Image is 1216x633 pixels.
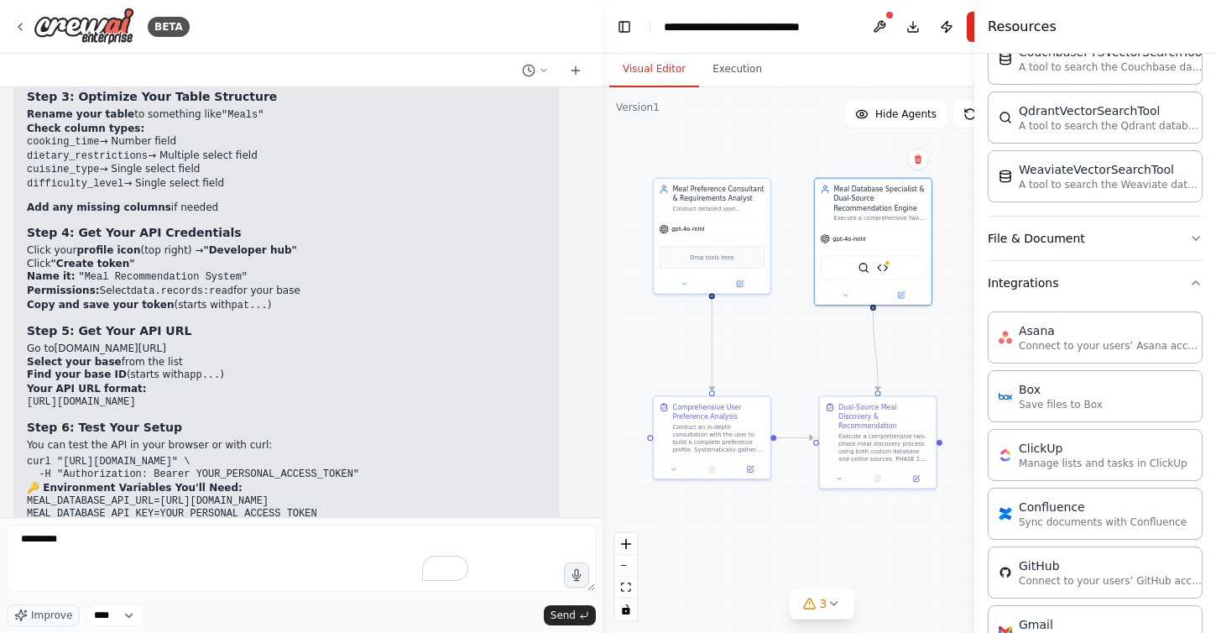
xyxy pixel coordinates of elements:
button: Delete node [907,149,929,170]
div: Dual-Source Meal Discovery & RecommendationExecute a comprehensive two-phase meal discovery proce... [818,395,937,489]
button: Hide Agents [845,101,947,128]
strong: Name it: [27,270,76,282]
button: Click to speak your automation idea [564,562,589,588]
g: Edge from a0911715-3303-4dec-8ddc-2fb9582abe8f to 32711324-d8e7-43e9-97b3-d9546ff78a5a [869,311,883,390]
li: Select for your base [27,285,546,299]
strong: Check column types: [27,123,144,134]
li: from the list [27,356,546,369]
div: BETA [148,17,190,37]
p: A tool to search the Qdrant database for relevant information on internal documents. [1019,119,1203,133]
nav: breadcrumb [664,18,853,35]
code: cuisine_type [27,164,99,175]
code: cooking_time [27,136,99,148]
button: Switch to previous chat [515,60,556,81]
strong: Your API URL format: [27,383,147,395]
button: 3 [790,589,854,620]
li: Click [27,258,546,271]
span: Send [551,609,576,622]
code: "Meal Recommendation System" [78,271,248,283]
strong: 🔑 Environment Variables You'll Need: [27,482,243,494]
a: [DOMAIN_NAME][URL] [55,343,166,354]
img: Box [999,390,1012,403]
div: Database & Data [988,26,1203,216]
g: Edge from 4f33a7de-b4ca-45f5-87e1-a6ae250b9700 to b2268089-43ea-438f-aa09-0c4f53ed2bfd [707,299,717,390]
img: GitHub [999,566,1012,579]
button: Improve [7,604,80,626]
div: Asana [1019,322,1203,339]
h4: Resources [988,17,1057,37]
strong: Select your base [27,356,122,368]
code: MEAL_DATABASE_API_URL=[URL][DOMAIN_NAME] MEAL_DATABASE_API_KEY=YOUR_PERSONAL_ACCESS_TOKEN [27,495,317,521]
div: Version 1 [616,101,660,114]
button: zoom out [615,555,637,577]
img: Asana [999,331,1012,344]
button: No output available [858,473,898,485]
code: [URL][DOMAIN_NAME] [27,396,136,408]
li: Go to [27,343,546,356]
p: A tool to search the Couchbase database for relevant information on internal documents. [1019,60,1203,74]
span: 3 [820,595,827,612]
div: Conduct detailed user interviews to extract comprehensive meal preferences, dietary requirements,... [672,205,765,212]
li: if needed [27,201,546,215]
p: Connect to your users’ Asana accounts [1019,339,1203,353]
textarea: To enrich screen reader interactions, please activate Accessibility in Grammarly extension settings [7,525,596,592]
li: → Single select field [27,163,546,177]
div: Execute a comprehensive two-phase meal discovery strategy: first searching the custom meal databa... [833,215,926,222]
div: Conduct an in-depth consultation with the user to build a complete preference profile. Systematic... [672,423,765,453]
button: toggle interactivity [615,599,637,620]
img: CouchbaseFTSVectorSearchTool [999,52,1012,65]
button: Hide left sidebar [613,15,636,39]
strong: Permissions: [27,285,100,296]
button: Send [544,605,596,625]
img: Logo [34,8,134,45]
li: → Single select field [27,177,546,191]
li: (starts with ) [27,369,546,383]
button: Integrations [988,261,1203,305]
img: WeaviateVectorSearchTool [999,170,1012,183]
code: data.records:read [131,285,233,297]
p: Sync documents with Confluence [1019,515,1187,529]
div: Gmail [1019,616,1144,633]
strong: "Developer hub" [203,244,296,256]
div: Box [1019,381,1103,398]
span: gpt-4o-mini [832,235,865,243]
p: A tool to search the Weaviate database for relevant information on internal documents. [1019,178,1203,191]
code: pat... [232,300,268,311]
strong: profile icon [76,244,140,256]
div: Comprehensive User Preference AnalysisConduct an in-depth consultation with the user to build a c... [653,395,771,479]
img: Meal Database API Tool [877,262,889,274]
button: Open in side panel [733,463,766,475]
code: dietary_restrictions [27,150,148,162]
strong: Step 4: Get Your API Credentials [27,226,242,239]
div: WeaviateVectorSearchTool [1019,161,1203,178]
img: Confluence [999,507,1012,521]
div: Meal Preference Consultant & Requirements Analyst [672,185,765,204]
button: File & Document [988,217,1203,260]
span: Drop tools here [690,253,733,262]
li: → Multiple select field [27,149,546,164]
img: ClickUp [999,448,1012,462]
code: app... [184,369,220,381]
div: Comprehensive User Preference Analysis [672,402,765,421]
button: Start a new chat [562,60,589,81]
p: You can test the API in your browser or with curl: [27,439,546,453]
span: Hide Agents [875,107,937,121]
button: fit view [615,577,637,599]
li: (starts with ) [27,299,546,313]
strong: Step 6: Test Your Setup [27,421,182,434]
strong: Add any missing columns [27,201,171,213]
div: QdrantVectorSearchTool [1019,102,1203,119]
p: Connect to your users’ GitHub accounts [1019,574,1203,588]
div: Meal Database Specialist & Dual-Source Recommendation Engine [833,185,926,213]
li: to something like [27,108,546,123]
strong: Find your base ID [27,369,127,380]
img: SerperDevTool [858,262,869,274]
button: Open in side panel [900,473,932,485]
code: "Meals" [222,109,264,121]
span: gpt-4o-mini [671,226,704,233]
p: Manage lists and tasks in ClickUp [1019,457,1187,470]
button: Open in side panel [874,290,927,301]
div: Meal Preference Consultant & Requirements AnalystConduct detailed user interviews to extract comp... [653,178,771,295]
span: Improve [31,609,72,622]
div: React Flow controls [615,533,637,620]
